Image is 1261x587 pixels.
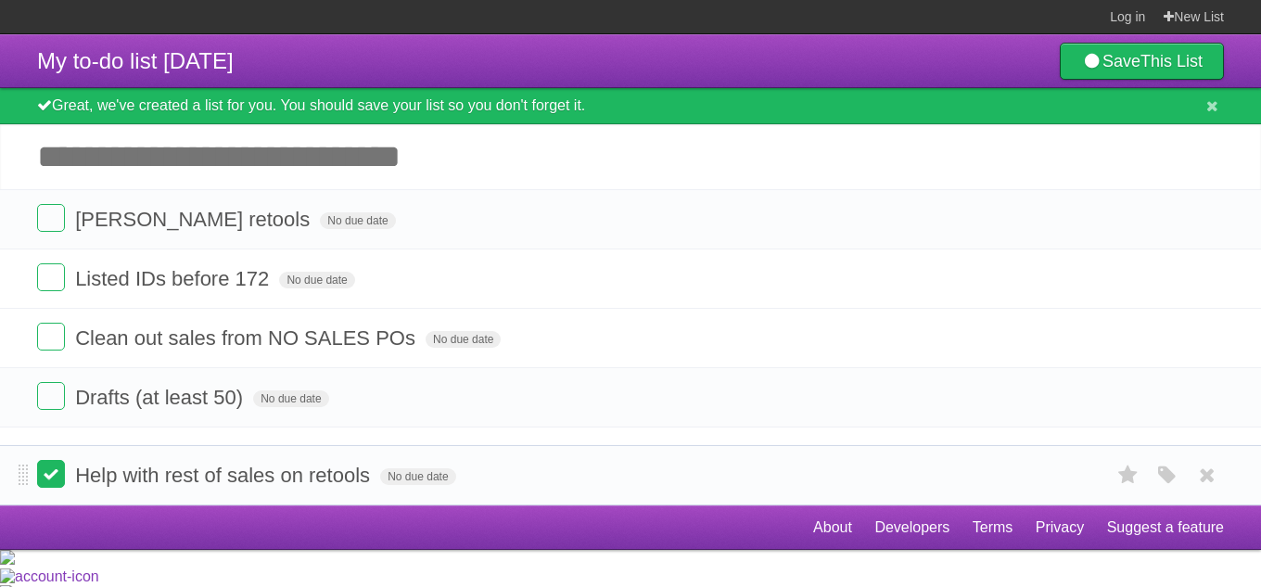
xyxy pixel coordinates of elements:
[1107,510,1224,545] a: Suggest a feature
[1111,460,1146,491] label: Star task
[1140,52,1203,70] b: This List
[1036,510,1084,545] a: Privacy
[279,272,354,288] span: No due date
[813,510,852,545] a: About
[37,263,65,291] label: Done
[1060,43,1224,80] a: SaveThis List
[37,48,234,73] span: My to-do list [DATE]
[75,464,375,487] span: Help with rest of sales on retools
[253,390,328,407] span: No due date
[75,326,420,350] span: Clean out sales from NO SALES POs
[75,208,314,231] span: [PERSON_NAME] retools
[37,382,65,410] label: Done
[320,212,395,229] span: No due date
[37,460,65,488] label: Done
[380,468,455,485] span: No due date
[75,386,248,409] span: Drafts (at least 50)
[426,331,501,348] span: No due date
[973,510,1013,545] a: Terms
[37,323,65,351] label: Done
[874,510,949,545] a: Developers
[37,204,65,232] label: Done
[75,267,274,290] span: Listed IDs before 172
